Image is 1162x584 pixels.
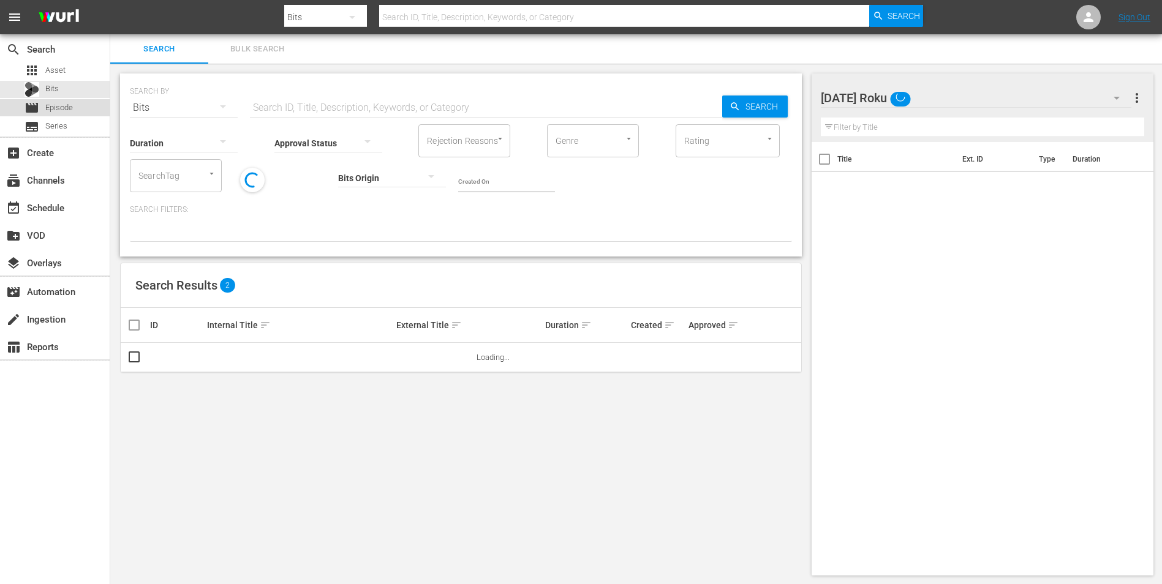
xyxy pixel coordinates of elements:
th: Ext. ID [955,142,1032,176]
span: Loading... [477,353,510,362]
div: ID [150,320,203,330]
span: Schedule [6,201,21,215]
span: Asset [25,63,39,78]
span: Search [118,42,201,56]
span: Search Results [135,278,217,293]
span: sort [260,320,271,331]
button: Open [623,133,635,144]
span: sort [728,320,739,331]
span: Reports [6,340,21,354]
span: 2 [220,278,235,293]
p: Search Filters: [130,204,792,215]
span: sort [664,320,675,331]
button: Open [206,168,217,179]
span: Bits [45,83,59,95]
th: Duration [1065,142,1139,176]
img: ans4CAIJ8jUAAAAAAAAAAAAAAAAAAAAAAAAgQb4GAAAAAAAAAAAAAAAAAAAAAAAAJMjXAAAAAAAAAAAAAAAAAAAAAAAAgAT5G... [29,3,88,32]
button: Search [722,95,788,118]
span: Episode [45,102,73,114]
span: Channels [6,173,21,188]
span: Automation [6,285,21,299]
span: more_vert [1130,91,1144,105]
span: Search [741,95,788,118]
span: Episode [25,100,39,115]
span: Create [6,146,21,160]
span: menu [7,10,22,24]
span: Series [45,120,67,132]
a: Sign Out [1119,12,1150,22]
button: Open [494,133,506,144]
span: Series [25,119,39,134]
span: sort [581,320,592,331]
span: sort [451,320,462,331]
div: [DATE] Roku [821,81,1132,115]
span: Search [6,42,21,57]
div: Bits [130,91,238,125]
span: Asset [45,64,66,77]
button: Search [869,5,923,27]
div: External Title [396,318,541,332]
span: Overlays [6,256,21,271]
div: Internal Title [207,318,392,332]
div: Bits [25,82,39,97]
span: VOD [6,228,21,243]
span: Search [888,5,920,27]
div: Created [631,318,684,332]
span: Bulk Search [216,42,299,56]
div: Duration [545,318,627,332]
button: more_vert [1130,83,1144,113]
span: Ingestion [6,312,21,327]
th: Type [1032,142,1065,176]
div: Approved [689,318,742,332]
button: Open [764,133,775,144]
th: Title [837,142,955,176]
